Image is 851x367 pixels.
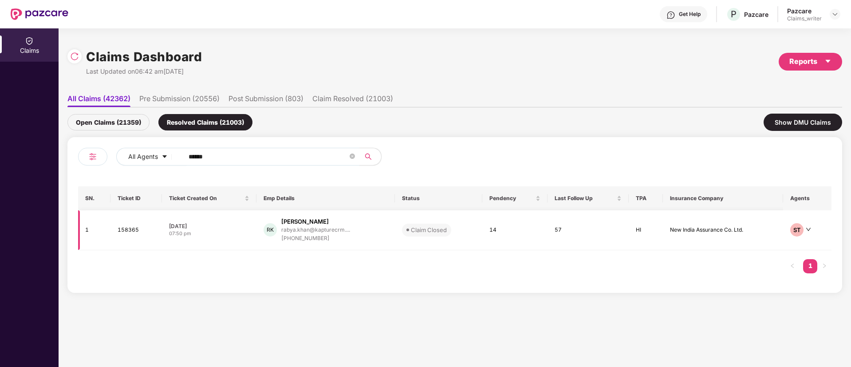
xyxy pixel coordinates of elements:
[169,195,243,202] span: Ticket Created On
[817,259,831,273] button: right
[128,152,158,162] span: All Agents
[281,227,350,233] div: rabya.khan@kapturecrm....
[359,148,382,166] button: search
[78,210,110,250] td: 1
[411,225,447,234] div: Claim Closed
[395,186,482,210] th: Status
[806,227,811,232] span: down
[629,210,663,250] td: HI
[86,47,202,67] h1: Claims Dashboard
[679,11,701,18] div: Get Help
[787,7,822,15] div: Pazcare
[229,94,303,107] li: Post Submission (803)
[548,210,629,250] td: 57
[25,36,34,45] img: svg+xml;base64,PHN2ZyBpZD0iQ2xhaW0iIHhtbG5zPSJodHRwOi8vd3d3LnczLm9yZy8yMDAwL3N2ZyIgd2lkdGg9IjIwIi...
[663,186,783,210] th: Insurance Company
[744,10,768,19] div: Pazcare
[790,263,795,268] span: left
[350,154,355,159] span: close-circle
[789,56,831,67] div: Reports
[785,259,800,273] li: Previous Page
[555,195,615,202] span: Last Follow Up
[312,94,393,107] li: Claim Resolved (21003)
[787,15,822,22] div: Claims_writer
[169,230,249,237] div: 07:50 pm
[169,222,249,230] div: [DATE]
[110,210,162,250] td: 158365
[67,94,130,107] li: All Claims (42362)
[803,259,817,272] a: 1
[350,153,355,161] span: close-circle
[87,151,98,162] img: svg+xml;base64,PHN2ZyB4bWxucz0iaHR0cDovL3d3dy53My5vcmcvMjAwMC9zdmciIHdpZHRoPSIyNCIgaGVpZ2h0PSIyNC...
[158,114,252,130] div: Resolved Claims (21003)
[831,11,839,18] img: svg+xml;base64,PHN2ZyBpZD0iRHJvcGRvd24tMzJ4MzIiIHhtbG5zPSJodHRwOi8vd3d3LnczLm9yZy8yMDAwL3N2ZyIgd2...
[86,67,202,76] div: Last Updated on 06:42 am[DATE]
[783,186,831,210] th: Agents
[489,195,534,202] span: Pendency
[482,210,548,250] td: 14
[281,217,329,226] div: [PERSON_NAME]
[663,210,783,250] td: New India Assurance Co. Ltd.
[11,8,68,20] img: New Pazcare Logo
[785,259,800,273] button: left
[78,186,110,210] th: SN.
[764,114,842,131] div: Show DMU Claims
[731,9,737,20] span: P
[666,11,675,20] img: svg+xml;base64,PHN2ZyBpZD0iSGVscC0zMngzMiIgeG1sbnM9Imh0dHA6Ly93d3cudzMub3JnLzIwMDAvc3ZnIiB3aWR0aD...
[822,263,827,268] span: right
[817,259,831,273] li: Next Page
[70,52,79,61] img: svg+xml;base64,PHN2ZyBpZD0iUmVsb2FkLTMyeDMyIiB4bWxucz0iaHR0cDovL3d3dy53My5vcmcvMjAwMC9zdmciIHdpZH...
[110,186,162,210] th: Ticket ID
[67,114,150,130] div: Open Claims (21359)
[162,154,168,161] span: caret-down
[359,153,377,160] span: search
[482,186,548,210] th: Pendency
[790,223,804,237] div: ST
[162,186,256,210] th: Ticket Created On
[264,223,277,237] div: RK
[824,58,831,65] span: caret-down
[548,186,629,210] th: Last Follow Up
[116,148,187,166] button: All Agentscaret-down
[139,94,220,107] li: Pre Submission (20556)
[281,234,350,243] div: [PHONE_NUMBER]
[256,186,395,210] th: Emp Details
[629,186,663,210] th: TPA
